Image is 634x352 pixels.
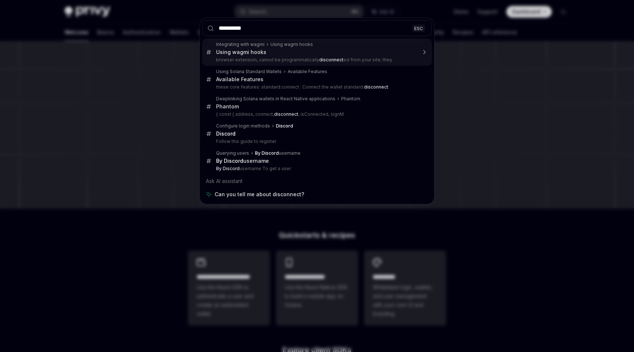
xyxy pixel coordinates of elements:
[412,24,425,32] div: ESC
[276,123,293,129] b: Discord
[216,166,416,172] p: username To get a user
[319,57,343,62] b: disconnect
[288,69,327,75] div: Available Features
[216,84,416,90] p: these core features: standard:connect : Connect the wallet standard: :
[202,175,432,188] div: Ask AI assistant
[216,69,282,75] div: Using Solana Standard Wallets
[216,96,335,102] div: Deeplinking Solana wallets in React Native applications
[216,158,243,164] b: By Discord
[255,150,300,156] div: username
[216,103,239,110] div: Phantom
[270,42,313,47] div: Using wagmi hooks
[216,49,266,55] div: Using wagmi hooks
[364,84,388,90] b: disconnect
[216,111,416,117] p: { const { address, connect, , isConnected, signM
[215,191,304,198] span: Can you tell me about disconnect?
[216,57,416,63] p: browser extension, cannot be programmatically ed from your site; they
[216,150,249,156] div: Querying users
[216,76,263,83] div: Available Features
[216,123,270,129] div: Configure login methods
[216,42,265,47] div: Integrating with wagmi
[255,150,279,156] b: By Discord
[216,166,240,171] b: By Discord
[341,96,360,102] div: Phantom
[216,139,416,144] p: Follow this guide to register
[274,111,298,117] b: disconnect
[216,130,236,137] b: Discord
[216,158,269,164] div: username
